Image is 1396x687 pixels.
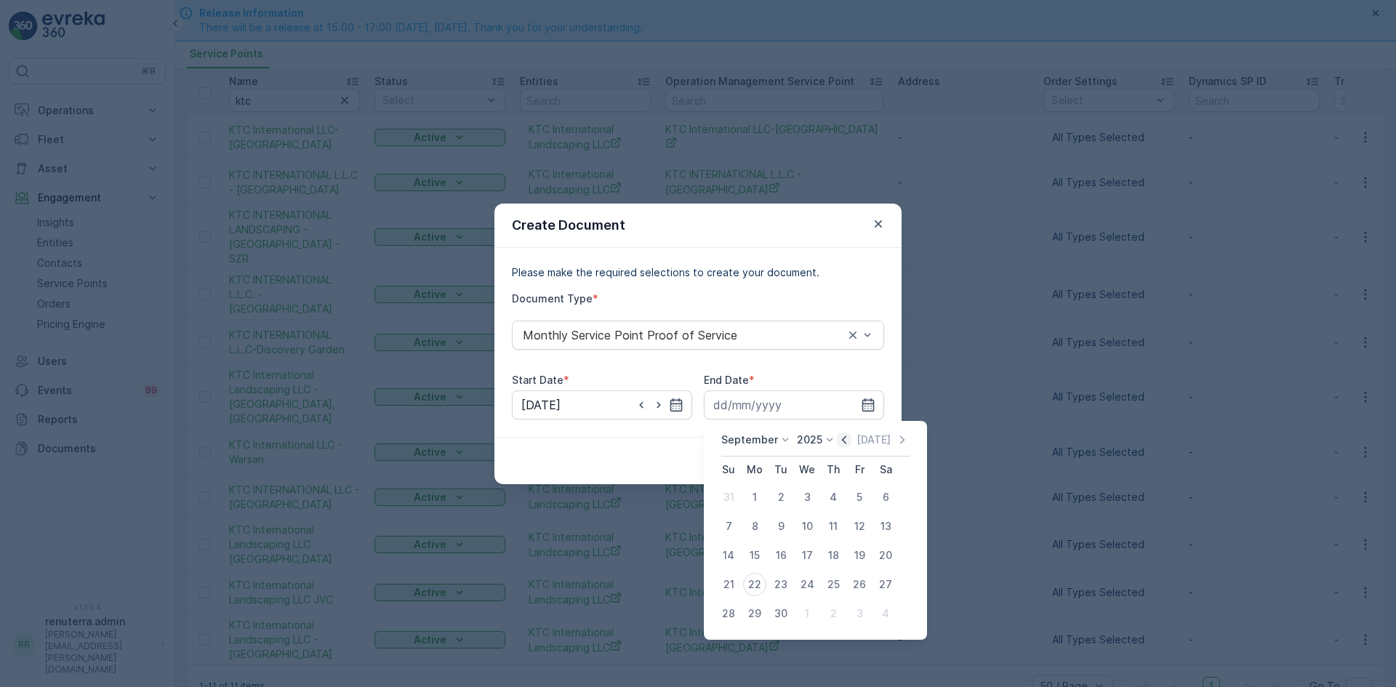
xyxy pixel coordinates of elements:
[717,486,740,509] div: 31
[512,374,563,386] label: Start Date
[717,573,740,596] div: 21
[717,602,740,625] div: 28
[769,573,793,596] div: 23
[822,602,845,625] div: 2
[846,457,872,483] th: Friday
[512,265,884,280] p: Please make the required selections to create your document.
[742,457,768,483] th: Monday
[822,486,845,509] div: 4
[795,515,819,538] div: 10
[874,486,897,509] div: 6
[717,544,740,567] div: 14
[704,390,884,419] input: dd/mm/yyyy
[721,433,778,447] p: September
[848,573,871,596] div: 26
[715,457,742,483] th: Sunday
[743,573,766,596] div: 22
[717,515,740,538] div: 7
[512,292,593,305] label: Document Type
[874,573,897,596] div: 27
[848,602,871,625] div: 3
[874,515,897,538] div: 13
[795,544,819,567] div: 17
[797,433,822,447] p: 2025
[704,374,749,386] label: End Date
[512,215,625,236] p: Create Document
[795,486,819,509] div: 3
[512,390,692,419] input: dd/mm/yyyy
[743,602,766,625] div: 29
[769,602,793,625] div: 30
[820,457,846,483] th: Thursday
[857,433,891,447] p: [DATE]
[822,544,845,567] div: 18
[768,457,794,483] th: Tuesday
[743,486,766,509] div: 1
[769,486,793,509] div: 2
[822,515,845,538] div: 11
[848,544,871,567] div: 19
[769,544,793,567] div: 16
[848,515,871,538] div: 12
[795,602,819,625] div: 1
[874,602,897,625] div: 4
[822,573,845,596] div: 25
[743,515,766,538] div: 8
[874,544,897,567] div: 20
[872,457,899,483] th: Saturday
[848,486,871,509] div: 5
[794,457,820,483] th: Wednesday
[743,544,766,567] div: 15
[769,515,793,538] div: 9
[795,573,819,596] div: 24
